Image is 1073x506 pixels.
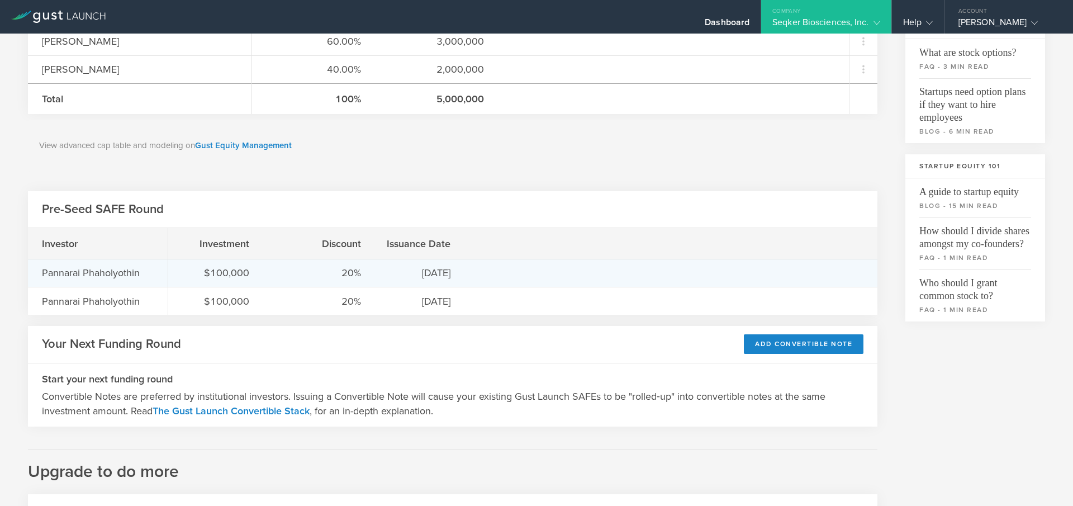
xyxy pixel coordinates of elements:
div: Pannarai Phaholyothin [42,266,154,280]
small: faq - 3 min read [919,62,1031,72]
small: faq - 1 min read [919,305,1031,315]
div: $100,000 [182,266,249,280]
span: What are stock options? [919,39,1031,59]
div: 3,000,000 [389,34,484,49]
div: Dashboard [705,17,749,34]
small: blog - 15 min read [919,201,1031,211]
div: Investment [182,237,249,251]
h2: Your Next Funding Round [42,336,181,352]
div: Total [42,92,238,106]
div: [PERSON_NAME] [42,62,238,77]
div: 100% [266,92,361,106]
div: 5,000,000 [389,92,484,106]
div: Add Convertible Note [744,334,863,354]
h2: Pre-Seed SAFE Round [42,201,164,217]
span: How should I divide shares amongst my co-founders? [919,217,1031,250]
a: The Gust Launch Convertible Stack [153,405,310,417]
div: Issuance Date [389,237,450,251]
div: 20% [277,294,361,309]
div: [PERSON_NAME] [958,17,1053,34]
a: Gust Equity Management [195,140,292,150]
a: A guide to startup equityblog - 15 min read [905,178,1045,217]
div: 2,000,000 [389,62,484,77]
div: Investor [42,237,154,251]
small: faq - 1 min read [919,253,1031,263]
span: Startups need option plans if they want to hire employees [919,78,1031,124]
div: $100,000 [182,294,249,309]
small: blog - 6 min read [919,126,1031,136]
div: [PERSON_NAME] [42,34,238,49]
div: 40.00% [266,62,361,77]
div: Discount [277,237,361,251]
p: Convertible Notes are preferred by institutional investors. Issuing a Convertible Note will cause... [42,389,863,418]
a: Startups need option plans if they want to hire employeesblog - 6 min read [905,78,1045,143]
div: [DATE] [389,294,450,309]
a: What are stock options?faq - 3 min read [905,39,1045,78]
div: Pannarai Phaholyothin [42,294,154,309]
p: View advanced cap table and modeling on [39,139,866,152]
h2: Upgrade to do more [28,449,877,483]
span: A guide to startup equity [919,178,1031,198]
a: How should I divide shares amongst my co-founders?faq - 1 min read [905,217,1045,269]
h3: Startup Equity 101 [905,154,1045,178]
h3: Start your next funding round [42,372,863,386]
div: [DATE] [389,266,450,280]
span: Who should I grant common stock to? [919,269,1031,302]
div: 20% [277,266,361,280]
div: 60.00% [266,34,361,49]
div: Help [903,17,933,34]
div: Seqker Biosciences, Inc. [772,17,880,34]
a: Who should I grant common stock to?faq - 1 min read [905,269,1045,321]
